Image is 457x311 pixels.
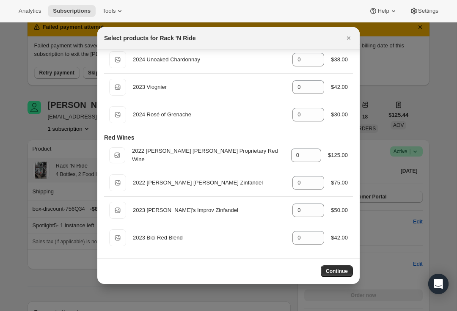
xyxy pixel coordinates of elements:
div: 2024 Rosé of Grenache [133,110,286,119]
button: Close [343,32,355,44]
button: Continue [321,265,353,277]
div: 2023 Viognier [133,83,286,91]
span: Help [377,8,389,14]
div: 2022 [PERSON_NAME] [PERSON_NAME] Zinfandel [133,179,286,187]
div: $125.00 [328,151,348,160]
span: Continue [326,268,348,275]
button: Subscriptions [48,5,96,17]
h3: Red Wines [104,133,134,142]
div: $42.00 [331,234,348,242]
div: 2023 [PERSON_NAME]'s Improv Zinfandel [133,206,286,215]
span: Tools [102,8,116,14]
h2: Select products for Rack 'N Ride [104,34,196,42]
span: Analytics [19,8,41,14]
span: Settings [418,8,438,14]
div: Open Intercom Messenger [428,274,449,294]
div: $38.00 [331,55,348,64]
button: Tools [97,5,129,17]
div: 2023 Bici Red Blend [133,234,286,242]
button: Analytics [14,5,46,17]
div: $42.00 [331,83,348,91]
div: $75.00 [331,179,348,187]
button: Help [364,5,402,17]
button: Settings [405,5,443,17]
div: $50.00 [331,206,348,215]
div: $30.00 [331,110,348,119]
span: Subscriptions [53,8,91,14]
div: 2022 [PERSON_NAME] [PERSON_NAME] Proprietary Red Wine [132,147,284,164]
div: 2024 Unoaked Chardonnay [133,55,286,64]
